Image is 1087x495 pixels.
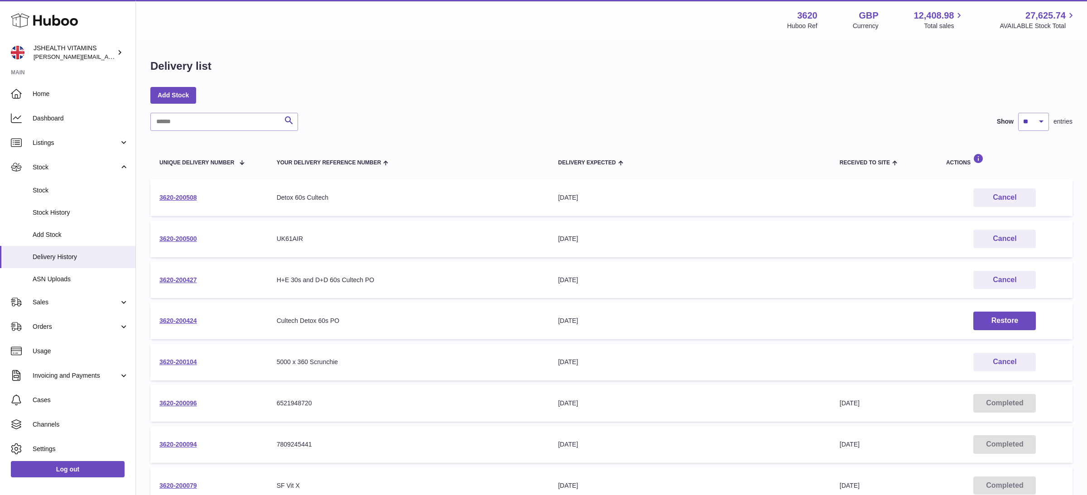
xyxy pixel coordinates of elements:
[33,186,129,195] span: Stock
[558,235,822,243] div: [DATE]
[33,298,119,307] span: Sales
[973,312,1036,330] button: Restore
[914,10,964,30] a: 12,408.98 Total sales
[914,10,954,22] span: 12,408.98
[33,208,129,217] span: Stock History
[973,271,1036,289] button: Cancel
[558,440,822,449] div: [DATE]
[840,482,860,489] span: [DATE]
[1053,117,1073,126] span: entries
[33,396,129,404] span: Cases
[33,347,129,356] span: Usage
[558,358,822,366] div: [DATE]
[33,253,129,261] span: Delivery History
[159,317,197,324] a: 3620-200424
[159,235,197,242] a: 3620-200500
[840,441,860,448] span: [DATE]
[159,441,197,448] a: 3620-200094
[277,193,540,202] div: Detox 60s Cultech
[1000,22,1076,30] span: AVAILABLE Stock Total
[34,44,115,61] div: JSHEALTH VITAMINS
[558,160,616,166] span: Delivery Expected
[150,87,196,103] a: Add Stock
[11,461,125,477] a: Log out
[11,46,24,59] img: francesca@jshealthvitamins.com
[558,276,822,284] div: [DATE]
[924,22,964,30] span: Total sales
[33,322,119,331] span: Orders
[973,188,1036,207] button: Cancel
[33,114,129,123] span: Dashboard
[159,399,197,407] a: 3620-200096
[33,231,129,239] span: Add Stock
[277,317,540,325] div: Cultech Detox 60s PO
[973,230,1036,248] button: Cancel
[159,482,197,489] a: 3620-200079
[33,139,119,147] span: Listings
[159,194,197,201] a: 3620-200508
[558,399,822,408] div: [DATE]
[33,371,119,380] span: Invoicing and Payments
[840,399,860,407] span: [DATE]
[33,163,119,172] span: Stock
[33,445,129,453] span: Settings
[277,160,381,166] span: Your Delivery Reference Number
[558,317,822,325] div: [DATE]
[159,160,234,166] span: Unique Delivery Number
[1025,10,1066,22] span: 27,625.74
[558,193,822,202] div: [DATE]
[33,90,129,98] span: Home
[277,235,540,243] div: UK61AIR
[558,481,822,490] div: [DATE]
[159,358,197,365] a: 3620-200104
[277,440,540,449] div: 7809245441
[797,10,818,22] strong: 3620
[1000,10,1076,30] a: 27,625.74 AVAILABLE Stock Total
[787,22,818,30] div: Huboo Ref
[853,22,879,30] div: Currency
[946,154,1063,166] div: Actions
[277,481,540,490] div: SF Vit X
[973,353,1036,371] button: Cancel
[159,276,197,284] a: 3620-200427
[33,275,129,284] span: ASN Uploads
[859,10,878,22] strong: GBP
[840,160,890,166] span: Received to Site
[277,399,540,408] div: 6521948720
[277,276,540,284] div: H+E 30s and D+D 60s Cultech PO
[277,358,540,366] div: 5000 x 360 Scrunchie
[33,420,129,429] span: Channels
[34,53,182,60] span: [PERSON_NAME][EMAIL_ADDRESS][DOMAIN_NAME]
[150,59,212,73] h1: Delivery list
[997,117,1014,126] label: Show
